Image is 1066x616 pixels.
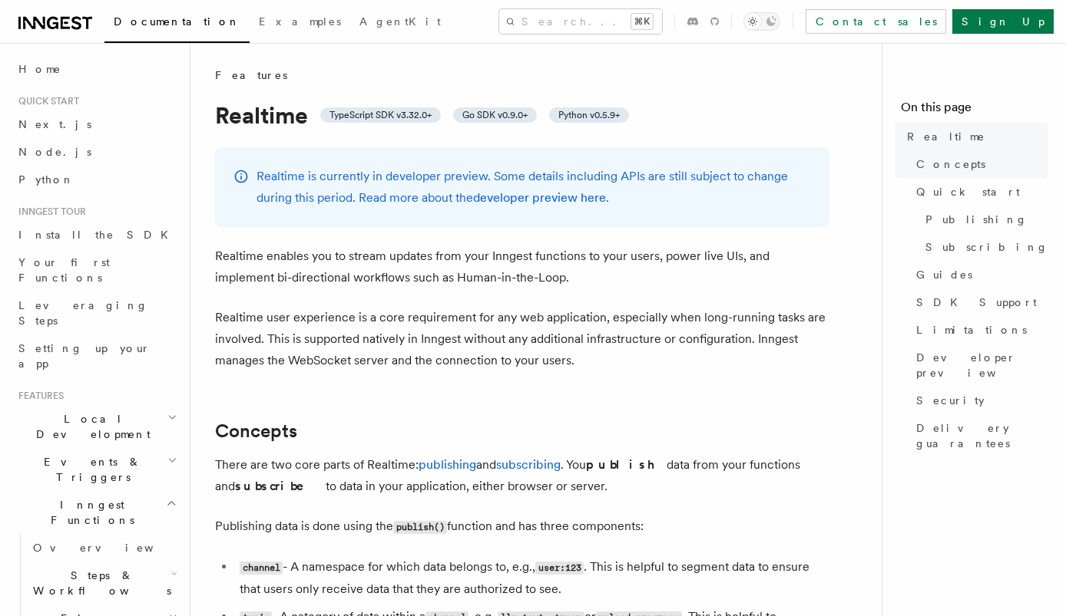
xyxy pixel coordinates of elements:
[215,245,829,288] p: Realtime enables you to stream updates from your Inngest functions to your users, power live UIs,...
[910,288,1048,316] a: SDK Support
[259,15,341,28] span: Examples
[910,414,1048,457] a: Delivery guarantees
[215,307,829,371] p: Realtime user experience is a core requirement for any web application, especially when long-runn...
[12,497,166,528] span: Inngest Functions
[235,479,326,493] strong: subscribe
[12,110,180,138] a: Next.js
[916,322,1027,338] span: Limitations
[215,101,829,129] h1: Realtime
[27,534,180,562] a: Overview
[535,562,584,575] code: user:123
[952,9,1054,34] a: Sign Up
[329,109,432,121] span: TypeScript SDK v3.32.0+
[916,267,972,282] span: Guides
[27,568,171,598] span: Steps & Workflows
[18,61,61,77] span: Home
[12,390,64,402] span: Features
[12,334,180,377] a: Setting up your app
[12,411,167,442] span: Local Development
[257,166,811,209] p: Realtime is currently in developer preview. Some details including APIs are still subject to chan...
[18,256,110,284] span: Your first Functions
[33,542,191,554] span: Overview
[910,344,1048,387] a: Developer preview
[12,292,180,334] a: Leveraging Steps
[18,146,91,158] span: Node.js
[12,405,180,448] button: Local Development
[18,299,148,327] span: Leveraging Steps
[910,316,1048,344] a: Limitations
[910,150,1048,178] a: Concepts
[916,350,1048,380] span: Developer preview
[215,516,829,538] p: Publishing data is done using the function and has three components:
[215,68,287,83] span: Features
[806,9,946,34] a: Contact sales
[215,454,829,497] p: There are two core parts of Realtime: and . You data from your functions and to data in your appl...
[901,98,1048,123] h4: On this page
[12,138,180,166] a: Node.js
[925,212,1028,227] span: Publishing
[104,5,250,43] a: Documentation
[910,261,1048,288] a: Guides
[215,420,297,442] a: Concepts
[916,420,1048,451] span: Delivery guarantees
[558,109,620,121] span: Python v0.5.9+
[12,249,180,292] a: Your first Functions
[114,15,240,28] span: Documentation
[631,14,653,29] kbd: ⌘K
[240,562,283,575] code: channel
[743,12,780,31] button: Toggle dark mode
[419,457,476,472] a: publishing
[907,129,985,144] span: Realtime
[18,173,74,186] span: Python
[919,233,1048,261] a: Subscribing
[12,95,79,107] span: Quick start
[910,178,1048,206] a: Quick start
[916,295,1037,310] span: SDK Support
[12,448,180,491] button: Events & Triggers
[12,55,180,83] a: Home
[910,387,1048,414] a: Security
[359,15,441,28] span: AgentKit
[925,239,1048,255] span: Subscribing
[12,491,180,534] button: Inngest Functions
[499,9,662,34] button: Search...⌘K
[586,457,667,472] strong: publish
[18,229,177,241] span: Install the SDK
[18,342,151,370] span: Setting up your app
[916,156,985,172] span: Concepts
[919,206,1048,233] a: Publishing
[18,118,91,130] span: Next.js
[235,556,829,600] li: - A namespace for which data belongs to, e.g., . This is helpful to segment data to ensure that u...
[27,562,180,604] button: Steps & Workflows
[12,221,180,249] a: Install the SDK
[250,5,350,41] a: Examples
[462,109,528,121] span: Go SDK v0.9.0+
[393,521,447,534] code: publish()
[12,206,86,218] span: Inngest tour
[901,123,1048,150] a: Realtime
[916,393,985,408] span: Security
[12,454,167,485] span: Events & Triggers
[916,184,1020,199] span: Quick start
[350,5,450,41] a: AgentKit
[12,166,180,193] a: Python
[496,457,561,472] a: subscribing
[473,190,606,205] a: developer preview here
